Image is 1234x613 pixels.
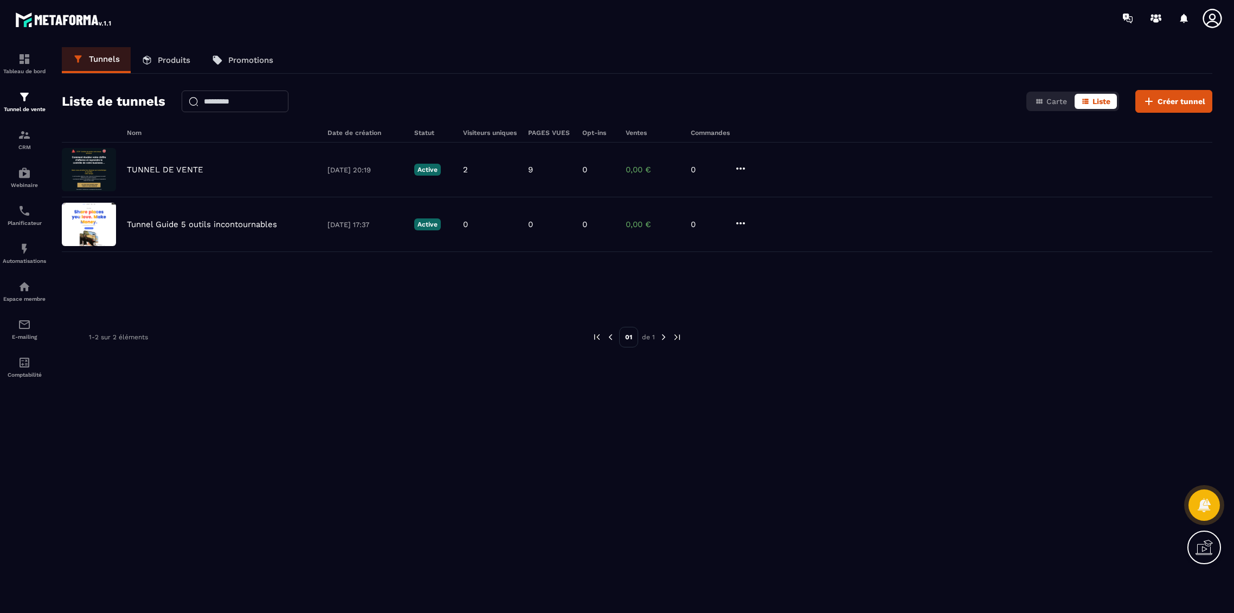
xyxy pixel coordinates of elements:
[414,129,452,137] h6: Statut
[3,196,46,234] a: schedulerschedulerPlanificateur
[1135,90,1212,113] button: Créer tunnel
[3,310,46,348] a: emailemailE-mailing
[1029,94,1074,109] button: Carte
[3,348,46,386] a: accountantaccountantComptabilité
[131,47,201,73] a: Produits
[127,129,317,137] h6: Nom
[18,356,31,369] img: accountant
[62,203,116,246] img: image
[3,334,46,340] p: E-mailing
[18,166,31,179] img: automations
[18,128,31,141] img: formation
[3,372,46,378] p: Comptabilité
[15,10,113,29] img: logo
[659,332,669,342] img: next
[606,332,615,342] img: prev
[127,220,277,229] p: Tunnel Guide 5 outils incontournables
[582,129,615,137] h6: Opt-ins
[582,165,587,175] p: 0
[528,165,533,175] p: 9
[3,82,46,120] a: formationformationTunnel de vente
[414,164,441,176] p: Active
[3,144,46,150] p: CRM
[127,165,203,175] p: TUNNEL DE VENTE
[3,158,46,196] a: automationsautomationsWebinaire
[3,106,46,112] p: Tunnel de vente
[672,332,682,342] img: next
[18,280,31,293] img: automations
[528,220,533,229] p: 0
[158,55,190,65] p: Produits
[528,129,571,137] h6: PAGES VUES
[1075,94,1117,109] button: Liste
[3,234,46,272] a: automationsautomationsAutomatisations
[619,327,638,347] p: 01
[3,258,46,264] p: Automatisations
[18,242,31,255] img: automations
[3,120,46,158] a: formationformationCRM
[327,166,403,174] p: [DATE] 20:19
[1092,97,1110,106] span: Liste
[642,333,655,341] p: de 1
[18,53,31,66] img: formation
[18,91,31,104] img: formation
[626,165,680,175] p: 0,00 €
[691,165,723,175] p: 0
[414,218,441,230] p: Active
[18,204,31,217] img: scheduler
[62,148,116,191] img: image
[3,182,46,188] p: Webinaire
[592,332,602,342] img: prev
[327,221,403,229] p: [DATE] 17:37
[62,47,131,73] a: Tunnels
[3,296,46,302] p: Espace membre
[463,220,468,229] p: 0
[582,220,587,229] p: 0
[327,129,403,137] h6: Date de création
[1046,97,1067,106] span: Carte
[691,129,730,137] h6: Commandes
[201,47,284,73] a: Promotions
[89,54,120,64] p: Tunnels
[18,318,31,331] img: email
[626,129,680,137] h6: Ventes
[3,220,46,226] p: Planificateur
[463,129,517,137] h6: Visiteurs uniques
[62,91,165,112] h2: Liste de tunnels
[228,55,273,65] p: Promotions
[463,165,468,175] p: 2
[691,220,723,229] p: 0
[3,272,46,310] a: automationsautomationsEspace membre
[89,333,148,341] p: 1-2 sur 2 éléments
[3,44,46,82] a: formationformationTableau de bord
[3,68,46,74] p: Tableau de bord
[626,220,680,229] p: 0,00 €
[1158,96,1205,107] span: Créer tunnel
